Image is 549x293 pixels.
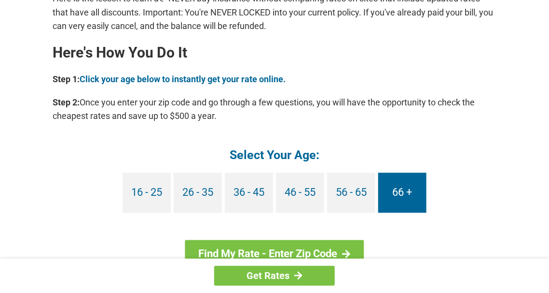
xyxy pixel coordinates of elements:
a: Get Rates [214,266,335,286]
a: 36 - 45 [225,173,273,213]
h2: Here's How You Do It [53,45,496,60]
a: 16 - 25 [123,173,171,213]
a: 66 + [378,173,426,213]
h4: Select Your Age: [53,147,496,163]
a: Find My Rate - Enter Zip Code [185,240,364,268]
b: Step 1: [53,74,80,84]
a: 26 - 35 [174,173,222,213]
a: 56 - 65 [327,173,375,213]
p: Once you enter your zip code and go through a few questions, you will have the opportunity to che... [53,96,496,123]
b: Step 2: [53,97,80,107]
a: Click your age below to instantly get your rate online. [80,74,286,84]
a: 46 - 55 [276,173,324,213]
